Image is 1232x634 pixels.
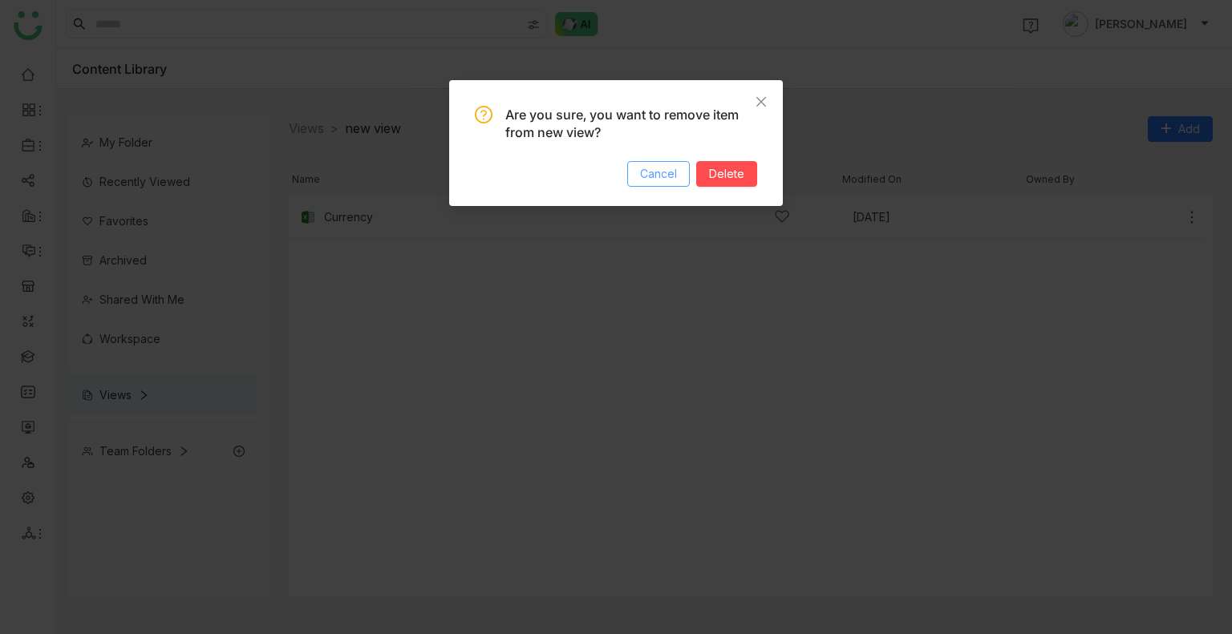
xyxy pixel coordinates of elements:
[627,161,690,187] button: Cancel
[505,107,739,140] span: Are you sure, you want to remove item from new view?
[709,165,744,183] span: Delete
[740,80,783,123] button: Close
[640,165,677,183] span: Cancel
[696,161,757,187] button: Delete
